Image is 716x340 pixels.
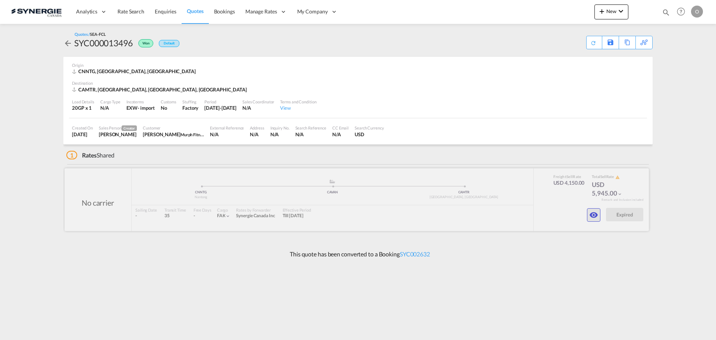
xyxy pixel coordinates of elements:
img: 1f56c880d42311ef80fc7dca854c8e59.png [11,3,62,20]
md-icon: icon-magnify [662,8,670,16]
div: Default [159,40,179,47]
span: Help [675,5,687,18]
div: N/A [270,131,289,138]
p: This quote has been converted to a Booking [286,250,430,258]
div: EXW [126,105,138,111]
div: Camil Morin [143,131,204,138]
div: CNNTG, Nantong, Asia Pacific [72,68,198,75]
div: Customer [143,125,204,131]
div: CAMTR, Montreal, QC, Americas [72,86,249,93]
div: Stuffing [182,99,198,105]
div: Incoterms [126,99,155,105]
div: External Reference [210,125,244,131]
div: O [691,6,703,18]
div: N/A [210,131,244,138]
div: 23 Jul 2025 [72,131,93,138]
div: icon-arrow-left [63,37,74,49]
div: Quotes /SEA-FCL [75,31,106,37]
div: SYC000013496 [74,37,133,49]
div: Load Details [72,99,94,105]
div: Terms and Condition [280,99,316,105]
div: Address [250,125,264,131]
div: Cargo Type [100,99,120,105]
span: Bookings [214,8,235,15]
div: No [161,105,176,111]
div: Search Currency [355,125,384,131]
span: Murph Fitness [180,131,206,137]
a: SYC002632 [400,250,430,258]
div: 22 Aug 2025 [204,105,236,111]
div: N/A [100,105,120,111]
span: Creator [122,125,137,131]
div: 20GP x 1 [72,105,94,111]
span: 1 [66,151,77,159]
md-icon: icon-eye [589,210,598,219]
span: Rate Search [117,8,144,15]
div: N/A [332,131,349,138]
span: New [597,8,625,14]
div: icon-magnify [662,8,670,19]
div: Search Reference [295,125,326,131]
md-icon: icon-plus 400-fg [597,7,606,16]
button: icon-plus 400-fgNewicon-chevron-down [594,4,628,19]
div: Shared [66,151,114,159]
span: My Company [297,8,328,15]
div: Factory Stuffing [182,105,198,111]
div: N/A [250,131,264,138]
div: Won [133,37,155,49]
span: Analytics [76,8,97,15]
div: Sales Coordinator [242,99,274,105]
div: USD [355,131,384,138]
div: Customs [161,99,176,105]
span: Rates [82,152,97,159]
div: Destination [72,80,644,86]
div: Quote PDF is not available at this time [590,36,598,46]
div: N/A [242,105,274,111]
div: Period [204,99,236,105]
span: CNNTG, [GEOGRAPHIC_DATA], [GEOGRAPHIC_DATA] [78,68,196,74]
div: Created On [72,125,93,131]
div: View [280,105,316,111]
div: Help [675,5,691,19]
md-icon: icon-arrow-left [63,39,72,48]
div: CC Email [332,125,349,131]
md-icon: icon-chevron-down [616,7,625,16]
span: Quotes [187,8,203,14]
div: N/A [295,131,326,138]
div: Pablo Gomez Saldarriaga [99,131,137,138]
div: Origin [72,62,644,68]
div: Sales Person [99,125,137,131]
span: Won [142,41,151,48]
md-icon: icon-refresh [590,40,596,46]
span: Manage Rates [245,8,277,15]
span: Enquiries [155,8,176,15]
div: Save As Template [602,36,619,49]
button: icon-eye [587,208,600,222]
span: SEA-FCL [90,32,106,37]
div: Inquiry No. [270,125,289,131]
div: - import [138,105,155,111]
